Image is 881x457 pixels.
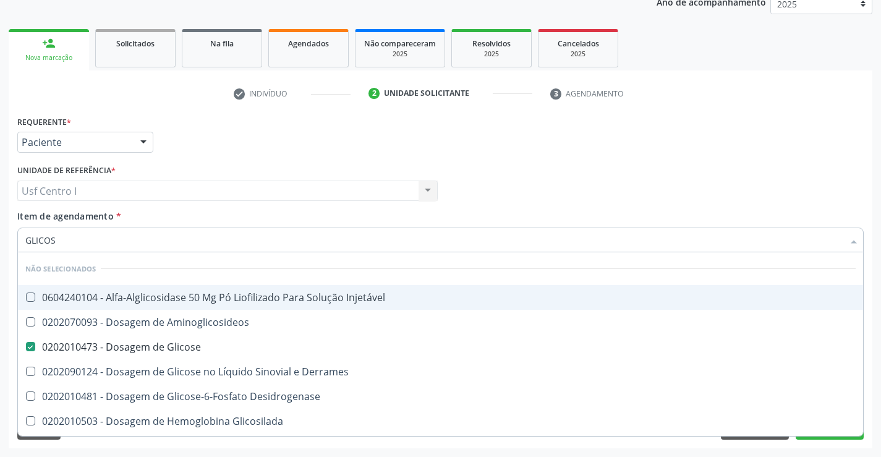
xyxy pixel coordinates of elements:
[17,53,80,62] div: Nova marcação
[25,317,856,327] div: 0202070093 - Dosagem de Aminoglicosideos
[364,38,436,49] span: Não compareceram
[472,38,511,49] span: Resolvidos
[547,49,609,59] div: 2025
[384,88,469,99] div: Unidade solicitante
[25,391,856,401] div: 0202010481 - Dosagem de Glicose-6-Fosfato Desidrogenase
[17,210,114,222] span: Item de agendamento
[461,49,522,59] div: 2025
[25,293,856,302] div: 0604240104 - Alfa-Alglicosidase 50 Mg Pó Liofilizado Para Solução Injetável
[210,38,234,49] span: Na fila
[17,161,116,181] label: Unidade de referência
[116,38,155,49] span: Solicitados
[25,416,856,426] div: 0202010503 - Dosagem de Hemoglobina Glicosilada
[25,367,856,377] div: 0202090124 - Dosagem de Glicose no Líquido Sinovial e Derrames
[42,36,56,50] div: person_add
[25,342,856,352] div: 0202010473 - Dosagem de Glicose
[364,49,436,59] div: 2025
[22,136,128,148] span: Paciente
[288,38,329,49] span: Agendados
[558,38,599,49] span: Cancelados
[368,88,380,99] div: 2
[17,113,71,132] label: Requerente
[25,228,843,252] input: Buscar por procedimentos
